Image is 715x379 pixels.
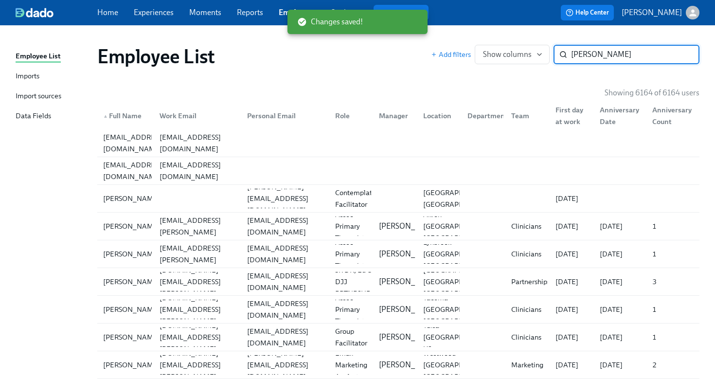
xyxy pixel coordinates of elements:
[97,185,699,212] div: [PERSON_NAME][PERSON_NAME][EMAIL_ADDRESS][DOMAIN_NAME]Contemplative Facilitator[GEOGRAPHIC_DATA],...
[243,181,327,216] div: [PERSON_NAME][EMAIL_ADDRESS][DOMAIN_NAME]
[507,304,548,315] div: Clinicians
[596,104,645,127] div: Anniversary Date
[552,220,592,232] div: [DATE]
[379,360,439,370] p: [PERSON_NAME]
[103,114,108,119] span: ▲
[331,325,372,349] div: Group Facilitator
[552,304,592,315] div: [DATE]
[419,209,499,244] div: Akron [GEOGRAPHIC_DATA] [GEOGRAPHIC_DATA]
[592,106,645,126] div: Anniversary Date
[97,268,699,295] div: [PERSON_NAME][PERSON_NAME][DOMAIN_NAME][EMAIL_ADDRESS][PERSON_NAME][DOMAIN_NAME][EMAIL_ADDRESS][D...
[156,131,240,155] div: [EMAIL_ADDRESS][DOMAIN_NAME]
[552,276,592,288] div: [DATE]
[16,71,39,83] div: Imports
[379,221,439,232] p: [PERSON_NAME]
[327,106,372,126] div: Role
[99,220,164,232] div: [PERSON_NAME]
[503,106,548,126] div: Team
[379,304,439,315] p: [PERSON_NAME]
[16,90,61,103] div: Import sources
[99,304,164,315] div: [PERSON_NAME]
[460,106,504,126] div: Department
[561,5,614,20] button: Help Center
[507,276,554,288] div: Partnerships
[279,8,316,17] a: Employees
[97,324,699,351] div: [PERSON_NAME][PERSON_NAME][DOMAIN_NAME][EMAIL_ADDRESS][PERSON_NAME][DOMAIN_NAME][EMAIL_ADDRESS][D...
[97,157,699,185] a: [EMAIL_ADDRESS][DOMAIN_NAME][EMAIL_ADDRESS][DOMAIN_NAME]
[331,292,372,327] div: Assoc Primary Therapist
[97,240,699,268] a: [PERSON_NAME][PERSON_NAME][EMAIL_ADDRESS][PERSON_NAME][DOMAIN_NAME][EMAIL_ADDRESS][DOMAIN_NAME]As...
[596,220,645,232] div: [DATE]
[431,50,471,59] button: Add filters
[156,110,240,122] div: Work Email
[243,215,327,238] div: [EMAIL_ADDRESS][DOMAIN_NAME]
[331,110,372,122] div: Role
[507,248,548,260] div: Clinicians
[243,270,327,293] div: [EMAIL_ADDRESS][DOMAIN_NAME]
[419,264,499,299] div: [GEOGRAPHIC_DATA] [GEOGRAPHIC_DATA] [GEOGRAPHIC_DATA]
[622,6,699,19] button: [PERSON_NAME]
[596,304,645,315] div: [DATE]
[419,292,499,327] div: Tacoma [GEOGRAPHIC_DATA] [GEOGRAPHIC_DATA]
[99,248,164,260] div: [PERSON_NAME]
[156,203,240,250] div: [PERSON_NAME][EMAIL_ADDRESS][PERSON_NAME][DOMAIN_NAME]
[99,331,164,343] div: [PERSON_NAME]
[331,236,372,271] div: Assoc Primary Therapist
[97,213,699,240] a: [PERSON_NAME][PERSON_NAME][EMAIL_ADDRESS][PERSON_NAME][DOMAIN_NAME][EMAIL_ADDRESS][DOMAIN_NAME]As...
[419,236,499,271] div: Lynbrook [GEOGRAPHIC_DATA] [GEOGRAPHIC_DATA]
[99,159,168,182] div: [EMAIL_ADDRESS][DOMAIN_NAME]
[237,8,263,17] a: Reports
[552,193,592,204] div: [DATE]
[648,304,697,315] div: 1
[552,248,592,260] div: [DATE]
[419,187,500,210] div: [GEOGRAPHIC_DATA], [GEOGRAPHIC_DATA]
[648,359,697,371] div: 2
[16,51,61,63] div: Employee List
[552,331,592,343] div: [DATE]
[16,8,97,18] a: dado
[566,8,609,18] span: Help Center
[507,359,548,371] div: Marketing
[622,7,682,18] p: [PERSON_NAME]
[97,8,118,17] a: Home
[475,45,550,64] button: Show columns
[97,129,699,157] a: [EMAIL_ADDRESS][DOMAIN_NAME][EMAIL_ADDRESS][DOMAIN_NAME]
[464,110,512,122] div: Department
[379,249,439,259] p: [PERSON_NAME]
[156,159,240,182] div: [EMAIL_ADDRESS][DOMAIN_NAME]
[97,296,699,323] div: [PERSON_NAME][PERSON_NAME][DOMAIN_NAME][EMAIL_ADDRESS][PERSON_NAME][DOMAIN_NAME][EMAIL_ADDRESS][D...
[596,276,645,288] div: [DATE]
[331,209,372,244] div: Assoc Primary Therapist
[16,51,89,63] a: Employee List
[331,264,378,299] div: SR DR, Ed & DJJ PRTNRSHPS
[16,90,89,103] a: Import sources
[99,106,152,126] div: ▲Full Name
[16,110,89,123] a: Data Fields
[152,106,240,126] div: Work Email
[648,248,697,260] div: 1
[297,17,363,27] span: Changes saved!
[134,8,174,17] a: Experiences
[419,320,499,355] div: Tulsa [GEOGRAPHIC_DATA] US
[552,104,592,127] div: First day at work
[379,276,439,287] p: [PERSON_NAME]
[596,248,645,260] div: [DATE]
[507,110,548,122] div: Team
[419,110,460,122] div: Location
[415,106,460,126] div: Location
[97,296,699,324] a: [PERSON_NAME][PERSON_NAME][DOMAIN_NAME][EMAIL_ADDRESS][PERSON_NAME][DOMAIN_NAME][EMAIL_ADDRESS][D...
[97,268,699,296] a: [PERSON_NAME][PERSON_NAME][DOMAIN_NAME][EMAIL_ADDRESS][PERSON_NAME][DOMAIN_NAME][EMAIL_ADDRESS][D...
[596,331,645,343] div: [DATE]
[99,359,164,371] div: [PERSON_NAME]
[507,331,548,343] div: Clinicians
[156,308,240,366] div: [PERSON_NAME][DOMAIN_NAME][EMAIL_ADDRESS][PERSON_NAME][DOMAIN_NAME]
[648,331,697,343] div: 1
[239,106,327,126] div: Personal Email
[648,104,697,127] div: Anniversary Count
[571,45,699,64] input: Search by name
[648,276,697,288] div: 3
